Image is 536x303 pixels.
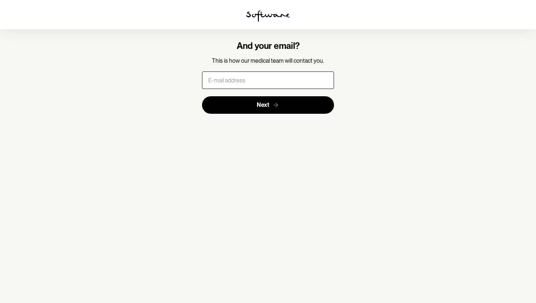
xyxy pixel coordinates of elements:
[202,41,334,51] h4: And your email?
[246,10,290,22] img: software logo
[202,71,334,89] input: E-mail address
[202,96,334,114] button: Next
[257,101,269,108] span: Next
[202,57,334,64] p: This is how our medical team will contact you.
